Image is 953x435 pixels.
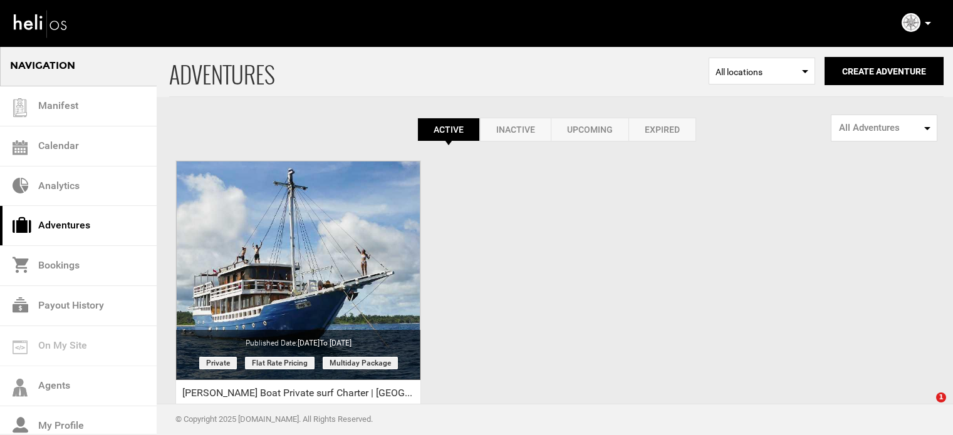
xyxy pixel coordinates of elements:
[910,392,940,422] iframe: Intercom live chat
[245,357,315,369] span: Flat Rate Pricing
[176,330,420,349] div: Published Date:
[417,118,480,141] a: Active
[199,357,237,369] span: Private
[298,339,352,347] span: [DATE]
[13,7,69,40] img: heli-logo
[551,118,628,141] a: Upcoming
[480,118,551,141] a: Inactive
[11,98,29,117] img: guest-list.svg
[176,386,420,405] div: [PERSON_NAME] Boat Private surf Charter | [GEOGRAPHIC_DATA]
[825,57,944,85] button: Create Adventure
[320,339,352,347] span: to [DATE]
[323,357,398,369] span: Multiday package
[839,121,921,135] span: All Adventures
[716,66,808,78] span: All locations
[936,392,946,402] span: 1
[13,379,28,397] img: agents-icon.svg
[902,13,920,32] img: a6463a47d63db30c48e537b0579c8500.png
[13,340,28,354] img: on_my_site.svg
[13,140,28,155] img: calendar.svg
[831,115,937,141] button: All Adventures
[628,118,696,141] a: Expired
[709,58,815,84] span: Select box activate
[169,46,709,96] span: ADVENTURES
